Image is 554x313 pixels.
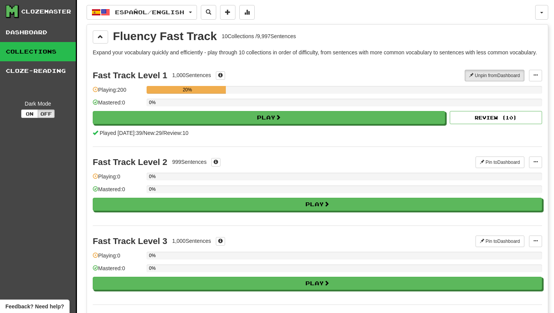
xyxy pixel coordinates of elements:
div: Playing: 200 [93,86,143,99]
button: Review (10) [450,111,542,124]
div: Clozemaster [21,8,71,15]
button: Search sentences [201,5,216,20]
div: Mastered: 0 [93,264,143,277]
button: On [21,109,38,118]
div: 999 Sentences [172,158,207,166]
div: Fluency Fast Track [113,30,217,42]
div: 20% [149,86,225,94]
div: 1,000 Sentences [172,237,211,245]
button: Unpin fromDashboard [465,70,524,81]
span: / [162,130,164,136]
div: 10 Collections / 9,997 Sentences [222,32,296,40]
div: Playing: 0 [93,173,143,185]
button: Play [93,277,542,290]
button: Add sentence to collection [220,5,235,20]
button: Play [93,198,542,211]
span: New: 29 [144,130,162,136]
div: Fast Track Level 2 [93,157,167,167]
p: Expand your vocabulary quickly and efficiently - play through 10 collections in order of difficul... [93,49,542,56]
div: 1,000 Sentences [172,71,211,79]
button: Off [38,109,55,118]
div: Fast Track Level 3 [93,236,167,246]
div: Fast Track Level 1 [93,71,167,80]
button: Play [93,111,445,124]
span: Played [DATE]: 39 [100,130,142,136]
span: Español / English [115,9,184,15]
div: Dark Mode [6,100,70,108]
div: Mastered: 0 [93,99,143,111]
div: Playing: 0 [93,252,143,264]
button: Pin toDashboard [476,156,524,168]
div: Mastered: 0 [93,185,143,198]
button: Pin toDashboard [476,236,524,247]
span: Review: 10 [163,130,188,136]
button: Español/English [87,5,197,20]
button: More stats [239,5,255,20]
span: / [142,130,144,136]
span: Open feedback widget [5,303,64,310]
